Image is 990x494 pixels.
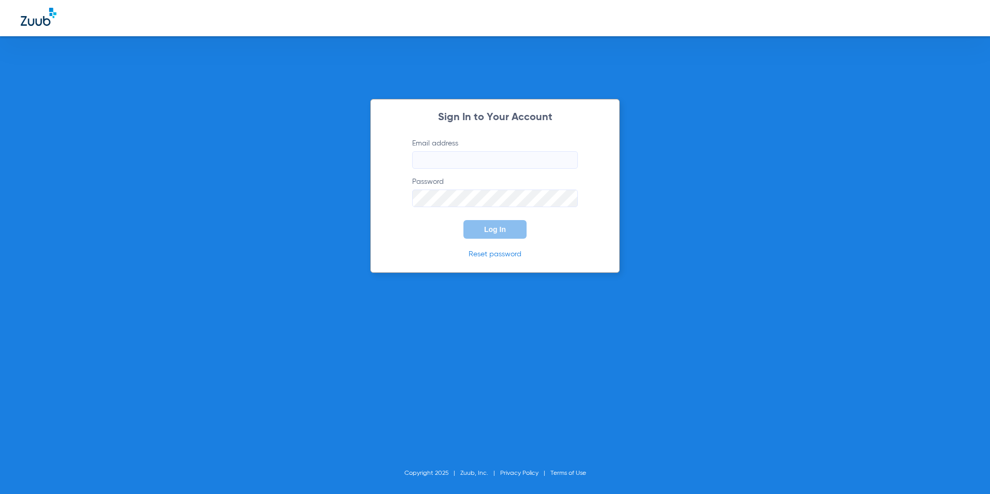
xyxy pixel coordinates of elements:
h2: Sign In to Your Account [397,112,593,123]
span: Log In [484,225,506,234]
a: Terms of Use [550,470,586,476]
a: Privacy Policy [500,470,538,476]
li: Copyright 2025 [404,468,460,478]
input: Email address [412,151,578,169]
label: Password [412,177,578,207]
a: Reset password [469,251,521,258]
li: Zuub, Inc. [460,468,500,478]
button: Log In [463,220,527,239]
input: Password [412,190,578,207]
label: Email address [412,138,578,169]
img: Zuub Logo [21,8,56,26]
iframe: Chat Widget [938,444,990,494]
